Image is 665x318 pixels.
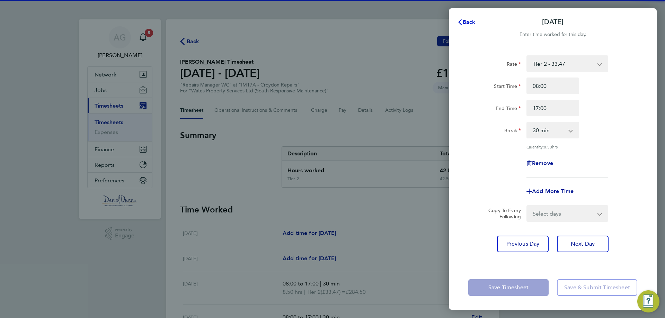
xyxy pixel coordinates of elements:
[557,236,609,252] button: Next Day
[450,15,482,29] button: Back
[483,207,521,220] label: Copy To Every Following
[526,189,574,194] button: Add More Time
[532,160,553,166] span: Remove
[542,17,564,27] p: [DATE]
[449,30,657,39] div: Enter time worked for this day.
[506,240,540,247] span: Previous Day
[463,19,476,25] span: Back
[507,61,521,69] label: Rate
[497,236,549,252] button: Previous Day
[571,240,595,247] span: Next Day
[496,105,521,113] label: End Time
[526,144,608,149] div: Quantity: hrs
[526,100,579,116] input: E.g. 18:00
[637,290,659,312] button: Engage Resource Center
[494,83,521,91] label: Start Time
[526,78,579,94] input: E.g. 08:00
[526,161,553,166] button: Remove
[504,127,521,136] label: Break
[532,188,574,194] span: Add More Time
[544,144,552,149] span: 8.50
